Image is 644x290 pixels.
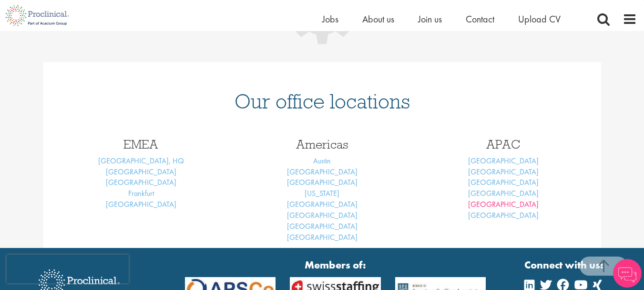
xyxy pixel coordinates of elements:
[518,13,561,25] a: Upload CV
[305,188,339,198] a: [US_STATE]
[468,210,539,220] a: [GEOGRAPHIC_DATA]
[128,188,154,198] a: Frankfurt
[287,232,358,242] a: [GEOGRAPHIC_DATA]
[58,91,587,112] h1: Our office locations
[287,221,358,231] a: [GEOGRAPHIC_DATA]
[287,210,358,220] a: [GEOGRAPHIC_DATA]
[468,188,539,198] a: [GEOGRAPHIC_DATA]
[7,255,129,283] iframe: reCAPTCHA
[322,13,338,25] a: Jobs
[106,177,176,187] a: [GEOGRAPHIC_DATA]
[98,156,184,166] a: [GEOGRAPHIC_DATA], HQ
[239,138,406,150] h3: Americas
[313,156,331,166] a: Austin
[287,177,358,187] a: [GEOGRAPHIC_DATA]
[106,167,176,177] a: [GEOGRAPHIC_DATA]
[362,13,394,25] a: About us
[185,258,486,272] strong: Members of:
[468,167,539,177] a: [GEOGRAPHIC_DATA]
[287,199,358,209] a: [GEOGRAPHIC_DATA]
[468,199,539,209] a: [GEOGRAPHIC_DATA]
[466,13,494,25] a: Contact
[420,138,587,150] h3: APAC
[524,258,605,272] strong: Connect with us:
[468,177,539,187] a: [GEOGRAPHIC_DATA]
[106,199,176,209] a: [GEOGRAPHIC_DATA]
[613,259,642,288] img: Chatbot
[418,13,442,25] a: Join us
[58,138,225,150] h3: EMEA
[287,167,358,177] a: [GEOGRAPHIC_DATA]
[468,156,539,166] a: [GEOGRAPHIC_DATA]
